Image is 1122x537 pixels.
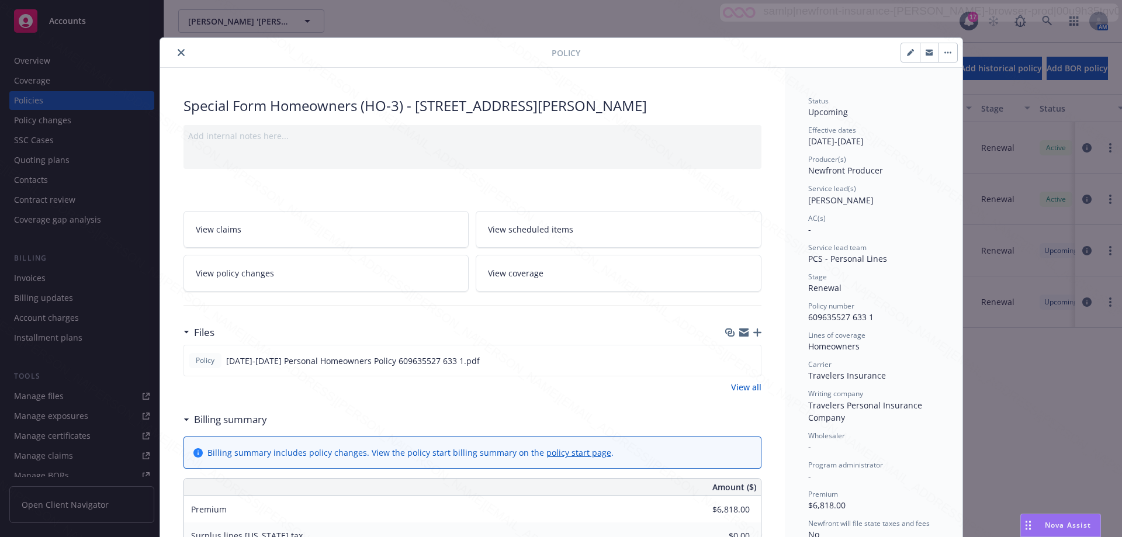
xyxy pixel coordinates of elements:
span: Service lead(s) [808,183,856,193]
span: Amount ($) [712,481,756,493]
span: - [808,224,811,235]
span: View coverage [488,267,543,279]
span: Policy [552,47,580,59]
a: View coverage [476,255,761,292]
button: preview file [746,355,756,367]
span: Nova Assist [1045,520,1091,530]
span: Status [808,96,829,106]
span: 609635527 633 1 [808,311,874,323]
span: Writing company [808,389,863,399]
span: Lines of coverage [808,330,865,340]
button: close [174,46,188,60]
span: Program administrator [808,460,883,470]
span: [DATE]-[DATE] Personal Homeowners Policy 609635527 633 1.pdf [226,355,480,367]
div: Billing summary includes policy changes. View the policy start billing summary on the . [207,446,614,459]
div: Drag to move [1021,514,1036,536]
span: Policy number [808,301,854,311]
span: Newfront will file state taxes and fees [808,518,930,528]
a: policy start page [546,447,611,458]
div: Add internal notes here... [188,130,757,142]
span: View scheduled items [488,223,573,235]
span: Premium [808,489,838,499]
span: Travelers Personal Insurance Company [808,400,924,423]
div: [DATE] - [DATE] [808,125,939,147]
div: Files [183,325,214,340]
a: View policy changes [183,255,469,292]
span: Effective dates [808,125,856,135]
button: download file [727,355,736,367]
a: View all [731,381,761,393]
span: AC(s) [808,213,826,223]
div: Billing summary [183,412,267,427]
h3: Files [194,325,214,340]
span: Upcoming [808,106,848,117]
div: Special Form Homeowners (HO-3) - [STREET_ADDRESS][PERSON_NAME] [183,96,761,116]
span: Premium [191,504,227,515]
span: Wholesaler [808,431,845,441]
span: Homeowners [808,341,860,352]
input: 0.00 [681,501,757,518]
span: - [808,441,811,452]
span: [PERSON_NAME] [808,195,874,206]
span: PCS - Personal Lines [808,253,887,264]
span: Stage [808,272,827,282]
a: View claims [183,211,469,248]
span: View policy changes [196,267,274,279]
h3: Billing summary [194,412,267,427]
span: Renewal [808,282,841,293]
span: Travelers Insurance [808,370,886,381]
a: View scheduled items [476,211,761,248]
span: $6,818.00 [808,500,846,511]
button: Nova Assist [1020,514,1101,537]
span: Policy [193,355,217,366]
span: Newfront Producer [808,165,883,176]
span: Service lead team [808,242,867,252]
span: - [808,470,811,481]
span: Carrier [808,359,832,369]
span: Producer(s) [808,154,846,164]
span: View claims [196,223,241,235]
